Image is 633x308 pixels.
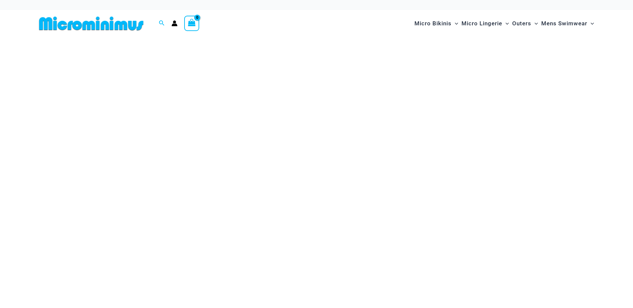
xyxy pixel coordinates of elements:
[184,16,200,31] a: View Shopping Cart, empty
[36,16,146,31] img: MM SHOP LOGO FLAT
[412,12,597,35] nav: Site Navigation
[413,13,460,34] a: Micro BikinisMenu ToggleMenu Toggle
[172,20,178,26] a: Account icon link
[414,15,451,32] span: Micro Bikinis
[461,15,502,32] span: Micro Lingerie
[512,15,531,32] span: Outers
[587,15,594,32] span: Menu Toggle
[531,15,538,32] span: Menu Toggle
[159,19,165,28] a: Search icon link
[540,13,596,34] a: Mens SwimwearMenu ToggleMenu Toggle
[502,15,509,32] span: Menu Toggle
[460,13,511,34] a: Micro LingerieMenu ToggleMenu Toggle
[451,15,458,32] span: Menu Toggle
[541,15,587,32] span: Mens Swimwear
[511,13,540,34] a: OutersMenu ToggleMenu Toggle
